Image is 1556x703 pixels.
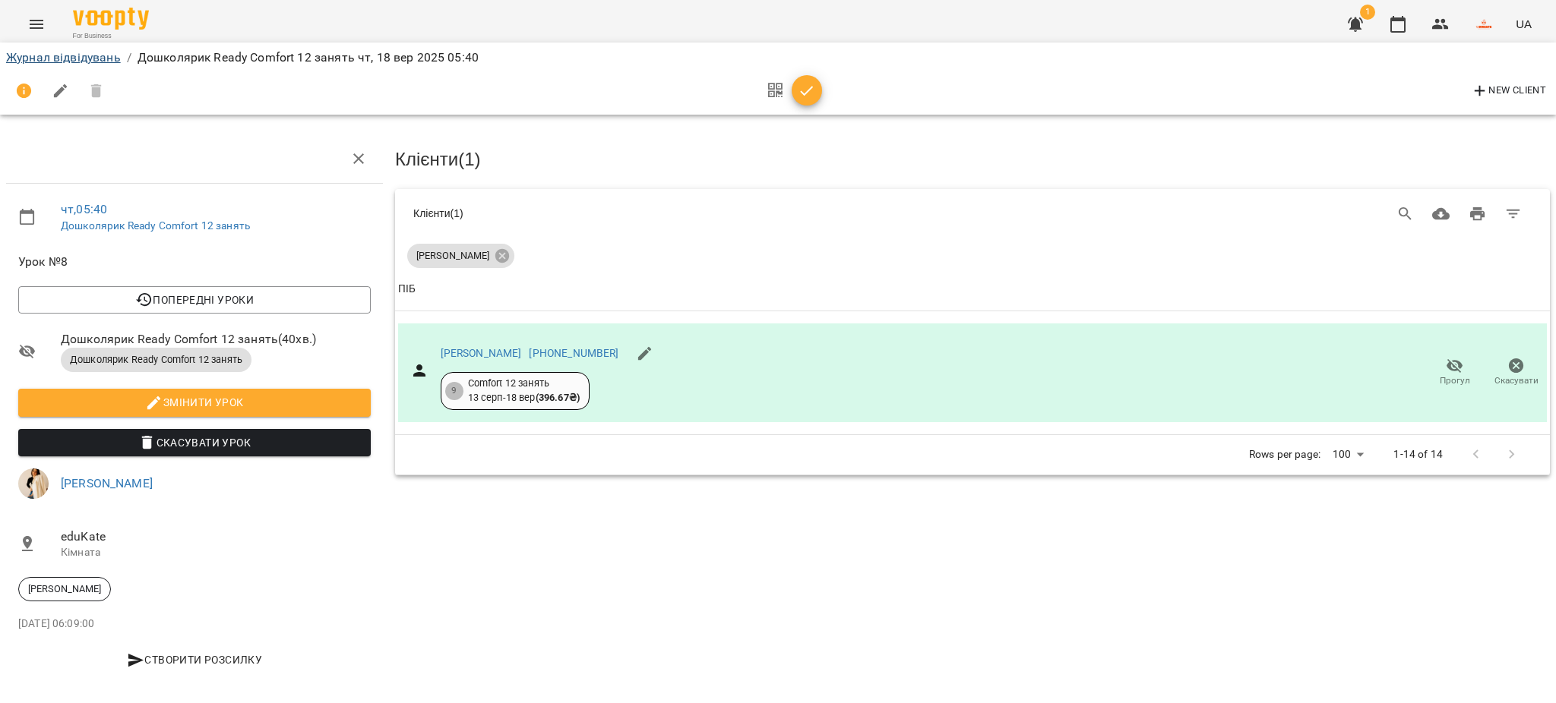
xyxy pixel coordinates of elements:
span: Скасувати Урок [30,433,359,452]
button: Скасувати [1485,351,1547,394]
div: [PERSON_NAME] [18,577,111,601]
li: / [127,49,131,67]
span: Прогул [1440,374,1470,387]
span: Попередні уроки [30,291,359,309]
div: Comfort 12 занять 13 серп - 18 вер [468,377,580,405]
div: 9 [445,382,463,400]
div: ПІБ [398,280,416,298]
button: Скасувати Урок [18,429,371,456]
span: UA [1516,16,1532,32]
a: [PHONE_NUMBER] [529,347,618,359]
span: Дошколярик Ready Comfort 12 занять [61,353,251,367]
p: 1-14 of 14 [1393,447,1442,462]
button: UA [1510,10,1538,38]
nav: breadcrumb [6,49,1550,67]
img: 86f377443daa486b3a215227427d088a.png [1473,14,1494,35]
button: Змінити урок [18,389,371,416]
img: fdd027e441a0c5173205924c3f4c3b57.jpg [18,468,49,499]
p: Кімната [61,545,371,560]
span: ПІБ [398,280,1547,298]
p: Дошколярик Ready Comfort 12 занять чт, 18 вер 2025 05:40 [138,49,479,67]
button: Фільтр [1495,196,1532,232]
span: 1 [1360,5,1375,20]
h3: Клієнти ( 1 ) [395,150,1550,169]
a: чт , 05:40 [61,202,107,216]
span: [PERSON_NAME] [407,249,498,263]
p: Rows per page: [1249,447,1320,462]
button: Прогул [1424,351,1485,394]
a: [PERSON_NAME] [441,347,522,359]
div: 100 [1327,443,1369,465]
button: Завантажити CSV [1423,196,1460,232]
a: [PERSON_NAME] [61,476,153,490]
div: Table Toolbar [395,189,1550,238]
span: Змінити урок [30,393,359,411]
div: Клієнти ( 1 ) [413,206,925,221]
button: Search [1387,196,1424,232]
span: For Business [73,31,149,41]
b: ( 396.67 ₴ ) [536,392,580,403]
div: Sort [398,280,416,298]
p: [DATE] 06:09:00 [18,616,371,632]
button: Попередні уроки [18,286,371,314]
span: eduKate [61,528,371,546]
span: Створити розсилку [24,651,365,669]
a: Дошколярик Ready Comfort 12 занять [61,219,250,232]
span: Скасувати [1494,374,1539,387]
a: Журнал відвідувань [6,50,121,65]
button: Menu [18,6,55,43]
span: Урок №8 [18,253,371,271]
button: Друк [1460,196,1496,232]
span: New Client [1471,82,1546,100]
button: New Client [1467,79,1550,103]
button: Створити розсилку [18,646,371,673]
span: [PERSON_NAME] [19,582,110,596]
div: [PERSON_NAME] [407,244,514,268]
span: Дошколярик Ready Comfort 12 занять ( 40 хв. ) [61,330,371,348]
img: Voopty Logo [73,8,149,30]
